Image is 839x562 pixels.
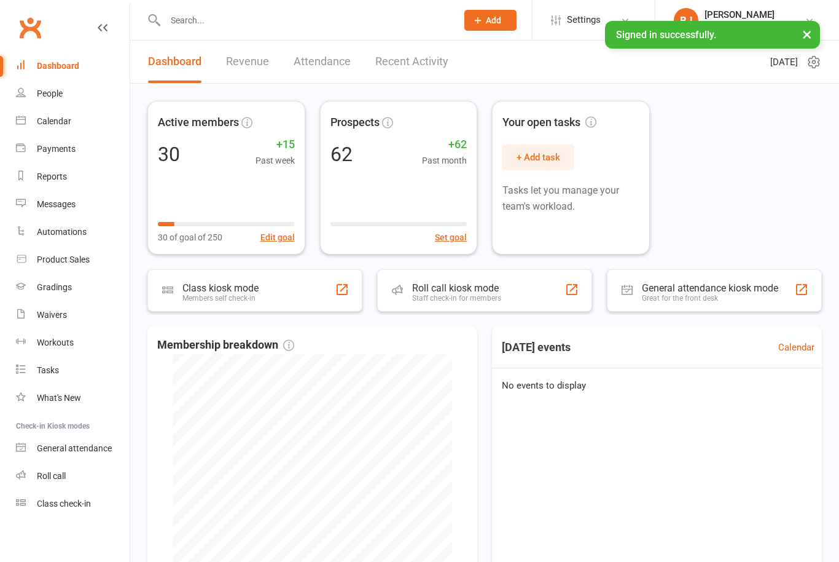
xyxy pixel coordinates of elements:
[16,52,130,80] a: Dashboard
[674,8,698,33] div: BJ
[502,144,574,170] button: + Add task
[778,340,814,355] a: Calendar
[37,338,74,347] div: Workouts
[330,144,353,164] div: 62
[37,255,90,264] div: Product Sales
[16,384,130,412] a: What's New
[37,310,67,320] div: Waivers
[642,282,778,294] div: General attendance kiosk mode
[16,80,130,108] a: People
[16,301,130,329] a: Waivers
[770,55,798,69] span: [DATE]
[502,114,596,132] span: Your open tasks
[422,154,467,167] span: Past month
[182,294,259,303] div: Members self check-in
[256,154,295,167] span: Past week
[37,227,87,237] div: Automations
[182,282,259,294] div: Class kiosk mode
[502,183,639,214] p: Tasks let you manage your team's workload.
[294,41,351,83] a: Attendance
[37,471,66,481] div: Roll call
[37,443,112,453] div: General attendance
[16,357,130,384] a: Tasks
[16,329,130,357] a: Workouts
[16,218,130,246] a: Automations
[16,490,130,518] a: Class kiosk mode
[422,136,467,154] span: +62
[158,144,180,164] div: 30
[37,172,67,181] div: Reports
[642,294,778,303] div: Great for the front desk
[37,499,91,509] div: Class check-in
[412,294,501,303] div: Staff check-in for members
[260,231,295,244] button: Edit goal
[37,282,72,292] div: Gradings
[37,61,79,71] div: Dashboard
[16,108,130,135] a: Calendar
[37,393,81,403] div: What's New
[162,12,448,29] input: Search...
[375,41,448,83] a: Recent Activity
[16,435,130,462] a: General attendance kiosk mode
[704,20,776,31] div: NQ Fight Academy
[567,6,601,34] span: Settings
[464,10,517,31] button: Add
[487,368,827,403] div: No events to display
[37,144,76,154] div: Payments
[435,231,467,244] button: Set goal
[16,462,130,490] a: Roll call
[16,246,130,274] a: Product Sales
[16,191,130,218] a: Messages
[16,135,130,163] a: Payments
[158,231,222,244] span: 30 of goal of 250
[37,365,59,375] div: Tasks
[37,89,63,98] div: People
[157,336,294,354] span: Membership breakdown
[15,12,45,43] a: Clubworx
[486,15,501,25] span: Add
[226,41,269,83] a: Revenue
[16,274,130,301] a: Gradings
[412,282,501,294] div: Roll call kiosk mode
[492,336,580,358] h3: [DATE] events
[616,29,716,41] span: Signed in successfully.
[158,114,239,132] span: Active members
[330,114,380,132] span: Prospects
[704,9,776,20] div: [PERSON_NAME]
[796,21,818,47] button: ×
[16,163,130,191] a: Reports
[256,136,295,154] span: +15
[148,41,201,83] a: Dashboard
[37,199,76,209] div: Messages
[37,116,71,126] div: Calendar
